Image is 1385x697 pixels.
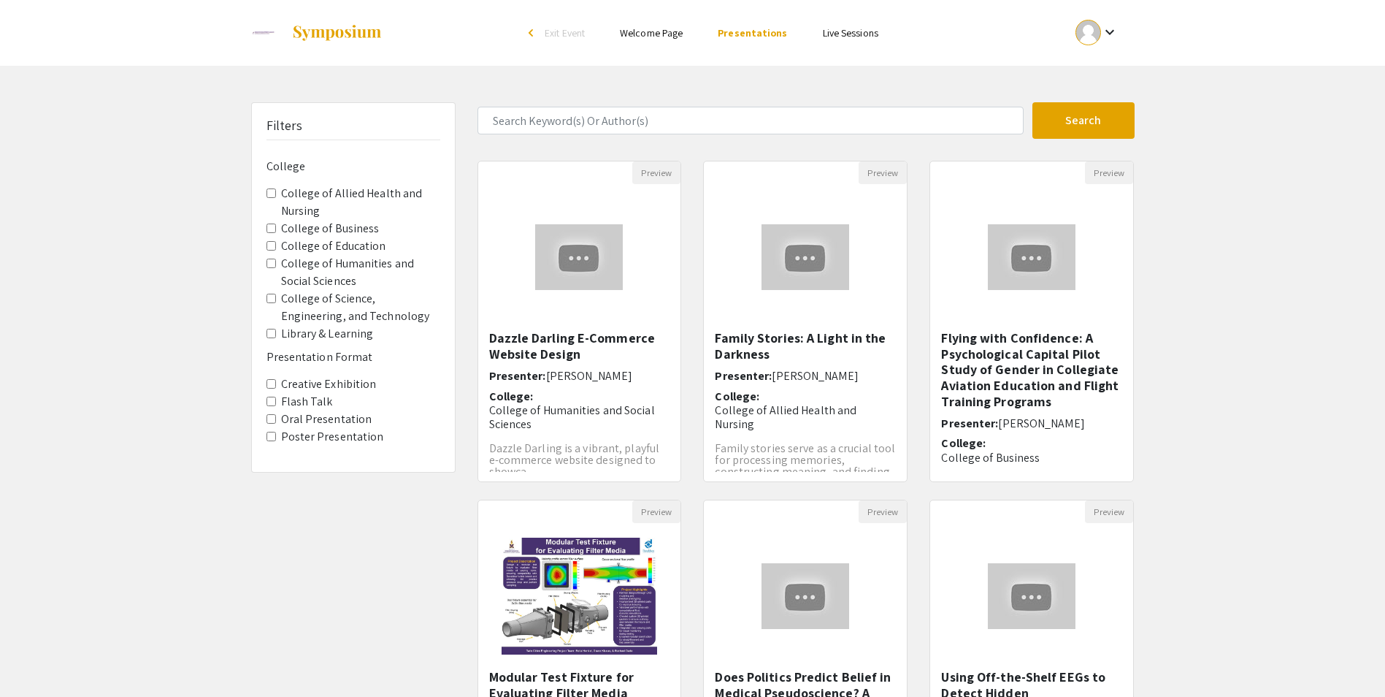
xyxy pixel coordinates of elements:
[747,210,864,305] img: <p>Family Stories: A Light in the Darkness</p>
[941,330,1122,409] h5: Flying with Confidence: A Psychological Capital Pilot Study of Gender in Collegiate Aviation Educ...
[477,107,1024,134] input: Search Keyword(s) Or Author(s)
[281,290,440,325] label: College of Science, Engineering, and Technology
[941,416,1122,430] h6: Presenter:
[620,26,683,39] a: Welcome Page
[281,255,440,290] label: College of Humanities and Social Sciences
[715,389,759,404] span: College:
[266,350,440,364] h6: Presentation Format
[281,411,372,428] label: Oral Presentation
[718,26,787,39] a: Presentations
[1060,16,1134,49] button: Expand account dropdown
[941,435,986,451] span: College:
[715,330,896,362] h5: Family Stories: A Light in the Darkness
[487,523,672,669] img: <p>Modular Test Fixture for Evaluating Filter Media</p>
[545,26,585,39] span: Exit Event
[281,428,384,446] label: Poster Presentation
[266,118,303,134] h5: Filters
[281,376,377,393] label: Creative Exhibition
[632,500,680,523] button: Preview
[546,368,632,384] span: [PERSON_NAME]
[941,451,1122,465] p: College of Business
[11,631,62,686] iframe: Chat
[1085,500,1133,523] button: Preview
[477,161,682,482] div: Open Presentation <p>Dazzle Darling E-Commerce Website Design </p>
[281,220,380,237] label: College of Business
[266,159,440,173] h6: College
[632,161,680,184] button: Preview
[823,26,878,39] a: Live Sessions
[859,161,907,184] button: Preview
[281,325,374,343] label: Library & Learning
[281,185,440,220] label: College of Allied Health and Nursing
[489,441,660,479] span: Dazzle Darling is a vibrant, playful e-commerce website designed to showca...
[973,210,1090,305] img: <p>Flying with Confidence: A Psychological Capital Pilot Study of Gender in Collegiate Aviation E...
[747,549,864,644] img: <p><span style="color: rgb(0, 0, 0);">Does Politics Predict Belief in Medical Pseudoscience? A Co...
[703,161,908,482] div: Open Presentation <p>Family Stories: A Light in the Darkness</p>
[489,403,670,431] p: College of Humanities and Social Sciences
[859,500,907,523] button: Preview
[973,549,1090,644] img: <p class="ql-align-center"><strong style="color: rgb(0, 0, 0);">Using Off-the-Shelf EEGs to Detec...
[998,416,1084,431] span: [PERSON_NAME]
[929,161,1134,482] div: Open Presentation <p>Flying with Confidence: A Psychological Capital Pilot Study of Gender in Col...
[281,237,386,255] label: College of Education
[529,28,537,37] div: arrow_back_ios
[715,443,896,490] p: Family stories serve as a crucial tool for processing memories, constructing meaning, and finding...
[281,393,333,411] label: Flash Talk
[772,368,858,384] span: [PERSON_NAME]
[715,369,896,383] h6: Presenter:
[489,389,534,404] span: College:
[1101,23,1119,41] mat-icon: Expand account dropdown
[291,24,383,42] img: Symposium by ForagerOne
[1085,161,1133,184] button: Preview
[521,210,637,305] img: <p>Dazzle Darling E-Commerce Website Design </p>
[489,330,670,362] h5: Dazzle Darling E-Commerce Website Design
[251,15,277,51] img: 2025 Undergraduate Research Symposium
[715,403,896,431] p: College of Allied Health and Nursing
[251,15,383,51] a: 2025 Undergraduate Research Symposium
[1032,102,1135,139] button: Search
[489,369,670,383] h6: Presenter:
